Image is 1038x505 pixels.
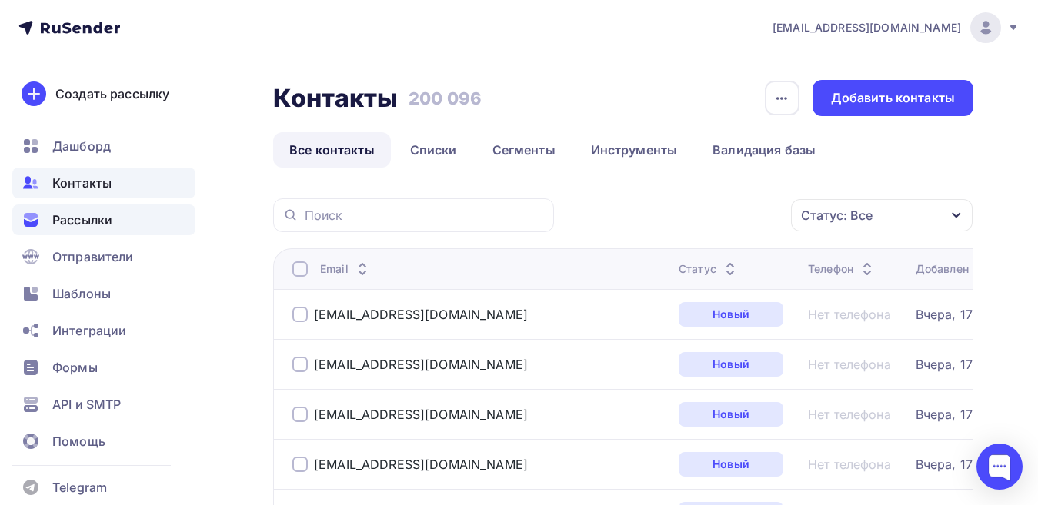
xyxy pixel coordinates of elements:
a: Валидация базы [696,132,832,168]
a: Нет телефона [808,407,891,422]
input: Поиск [305,207,545,224]
div: Добавить контакты [831,89,955,107]
div: Добавлен [916,261,992,277]
a: Рассылки [12,204,195,235]
span: [EMAIL_ADDRESS][DOMAIN_NAME] [773,20,961,35]
a: Вчера, 17:34 [916,307,992,322]
a: [EMAIL_ADDRESS][DOMAIN_NAME] [314,307,528,322]
span: Интеграции [52,321,126,340]
a: Нет телефона [808,457,891,472]
div: Статус: Все [801,206,873,224]
span: Дашборд [52,137,111,155]
div: Email [320,261,372,277]
span: Помощь [52,432,105,450]
a: Формы [12,352,195,383]
h3: 200 096 [409,88,482,109]
a: Сегменты [476,132,572,168]
span: Шаблоны [52,284,111,303]
a: Все контакты [273,132,391,168]
h2: Контакты [273,83,398,114]
div: Создать рассылку [55,85,169,103]
span: Контакты [52,174,112,192]
a: [EMAIL_ADDRESS][DOMAIN_NAME] [314,357,528,372]
a: [EMAIL_ADDRESS][DOMAIN_NAME] [314,407,528,422]
a: Шаблоны [12,278,195,309]
span: API и SMTP [52,395,121,414]
a: Контакты [12,168,195,198]
a: [EMAIL_ADDRESS][DOMAIN_NAME] [773,12,1020,43]
a: Нет телефона [808,307,891,322]
div: Телефон [808,261,876,277]
a: Новый [679,402,783,427]
a: [EMAIL_ADDRESS][DOMAIN_NAME] [314,457,528,472]
button: Статус: Все [790,198,973,232]
a: Вчера, 17:34 [916,407,992,422]
span: Telegram [52,478,107,497]
span: Формы [52,358,98,377]
a: Вчера, 17:34 [916,357,992,372]
span: Рассылки [52,211,112,229]
a: Вчера, 17:34 [916,457,992,472]
a: Отправители [12,241,195,272]
a: Дашборд [12,131,195,161]
a: Новый [679,352,783,377]
a: Инструменты [575,132,694,168]
a: Списки [394,132,473,168]
a: Новый [679,452,783,477]
div: Статус [679,261,739,277]
span: Отправители [52,248,134,266]
a: Новый [679,302,783,327]
a: Нет телефона [808,357,891,372]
